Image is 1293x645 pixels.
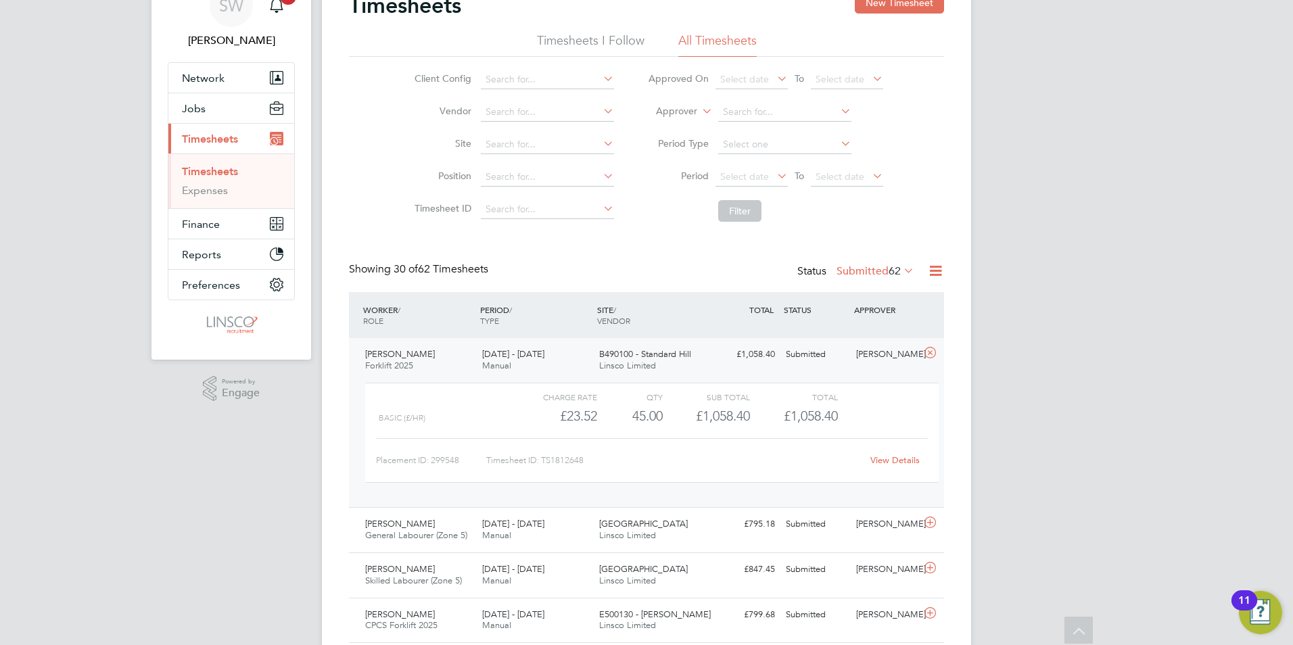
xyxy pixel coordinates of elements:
div: Submitted [780,604,851,626]
input: Search for... [481,168,614,187]
span: Linsco Limited [599,360,656,371]
div: STATUS [780,297,851,322]
span: Manual [482,575,511,586]
span: / [613,304,616,315]
span: Reports [182,248,221,261]
label: Site [410,137,471,149]
span: 62 Timesheets [394,262,488,276]
button: Open Resource Center, 11 new notifications [1239,591,1282,634]
div: £799.68 [710,604,780,626]
span: [PERSON_NAME] [365,348,435,360]
label: Timesheet ID [410,202,471,214]
span: 62 [889,264,901,278]
span: Network [182,72,225,85]
div: Submitted [780,343,851,366]
label: Approved On [648,72,709,85]
span: General Labourer (Zone 5) [365,529,467,541]
input: Select one [718,135,851,154]
span: [GEOGRAPHIC_DATA] [599,563,688,575]
label: Vendor [410,105,471,117]
div: Charge rate [510,389,597,405]
div: Timesheet ID: TS1812648 [486,450,862,471]
div: Timesheets [168,153,294,208]
a: Timesheets [182,165,238,178]
div: Sub Total [663,389,750,405]
label: Submitted [837,264,914,278]
input: Search for... [481,135,614,154]
button: Finance [168,209,294,239]
label: Position [410,170,471,182]
span: Select date [720,73,769,85]
span: Shaun White [168,32,295,49]
span: Manual [482,619,511,631]
span: Manual [482,529,511,541]
button: Jobs [168,93,294,123]
span: ROLE [363,315,383,326]
input: Search for... [481,200,614,219]
div: Submitted [780,513,851,535]
span: 30 of [394,262,418,276]
span: Linsco Limited [599,529,656,541]
a: Powered byEngage [203,376,260,402]
span: TYPE [480,315,499,326]
span: / [509,304,512,315]
div: WORKER [360,297,477,333]
span: Linsco Limited [599,619,656,631]
span: Finance [182,218,220,231]
div: £23.52 [510,405,597,427]
span: [DATE] - [DATE] [482,608,544,620]
label: Period Type [648,137,709,149]
span: [PERSON_NAME] [365,563,435,575]
li: All Timesheets [678,32,757,57]
span: Select date [816,170,864,183]
span: Forklift 2025 [365,360,413,371]
span: [DATE] - [DATE] [482,518,544,529]
div: 45.00 [597,405,663,427]
span: To [791,70,808,87]
div: Submitted [780,558,851,581]
span: [DATE] - [DATE] [482,563,544,575]
span: Select date [720,170,769,183]
div: £1,058.40 [663,405,750,427]
div: £1,058.40 [710,343,780,366]
input: Search for... [718,103,851,122]
div: £795.18 [710,513,780,535]
span: [PERSON_NAME] [365,608,435,620]
span: [DATE] - [DATE] [482,348,544,360]
div: Showing [349,262,491,277]
span: To [791,167,808,185]
label: Approver [636,105,697,118]
span: VENDOR [597,315,630,326]
span: Jobs [182,102,206,115]
span: Manual [482,360,511,371]
button: Filter [718,200,761,222]
div: SITE [594,297,711,333]
div: APPROVER [851,297,921,322]
span: [PERSON_NAME] [365,518,435,529]
span: Engage [222,387,260,399]
div: [PERSON_NAME] [851,343,921,366]
span: [GEOGRAPHIC_DATA] [599,518,688,529]
span: CPCS Forklift 2025 [365,619,438,631]
button: Reports [168,239,294,269]
li: Timesheets I Follow [537,32,644,57]
span: E500130 - [PERSON_NAME] [599,608,711,620]
span: Preferences [182,279,240,291]
span: B490100 - Standard Hill [599,348,691,360]
button: Preferences [168,270,294,300]
span: Skilled Labourer (Zone 5) [365,575,462,586]
label: Period [648,170,709,182]
span: Select date [816,73,864,85]
span: Timesheets [182,133,238,145]
span: £1,058.40 [784,408,838,424]
div: Total [750,389,837,405]
div: [PERSON_NAME] [851,513,921,535]
div: PERIOD [477,297,594,333]
div: QTY [597,389,663,405]
span: Powered by [222,376,260,387]
div: Placement ID: 299548 [376,450,486,471]
div: [PERSON_NAME] [851,604,921,626]
div: Status [797,262,917,281]
img: linsco-logo-retina.png [203,314,259,335]
input: Search for... [481,70,614,89]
